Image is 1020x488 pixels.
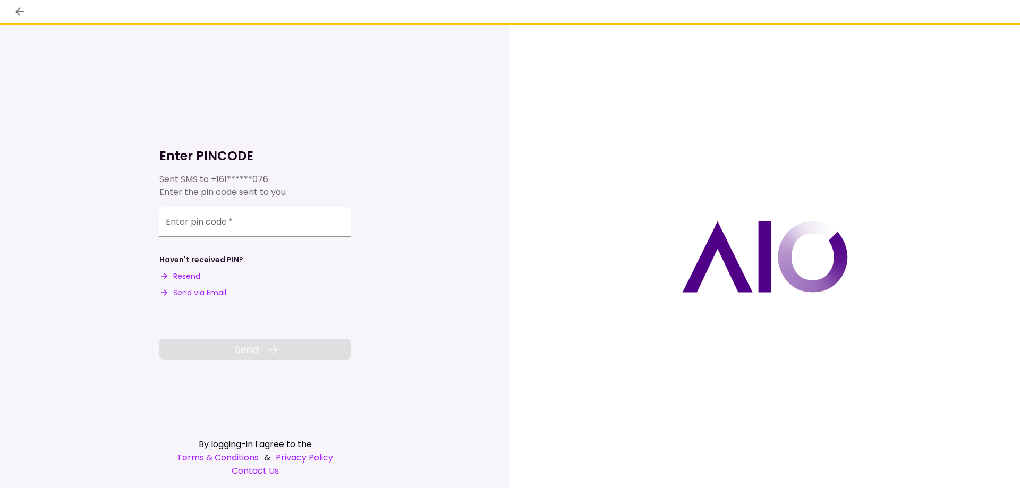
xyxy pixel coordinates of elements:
button: Send via Email [159,287,226,298]
div: Sent SMS to Enter the pin code sent to you [159,173,351,199]
h1: Enter PINCODE [159,148,351,165]
a: Contact Us [159,464,351,477]
div: & [159,451,351,464]
a: Terms & Conditions [177,451,259,464]
span: Send [235,342,259,356]
button: Send [159,339,351,360]
button: Resend [159,271,200,282]
div: By logging-in I agree to the [159,438,351,451]
img: AIO logo [682,221,848,293]
div: Haven't received PIN? [159,254,243,266]
a: Privacy Policy [276,451,333,464]
button: back [11,3,29,21]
